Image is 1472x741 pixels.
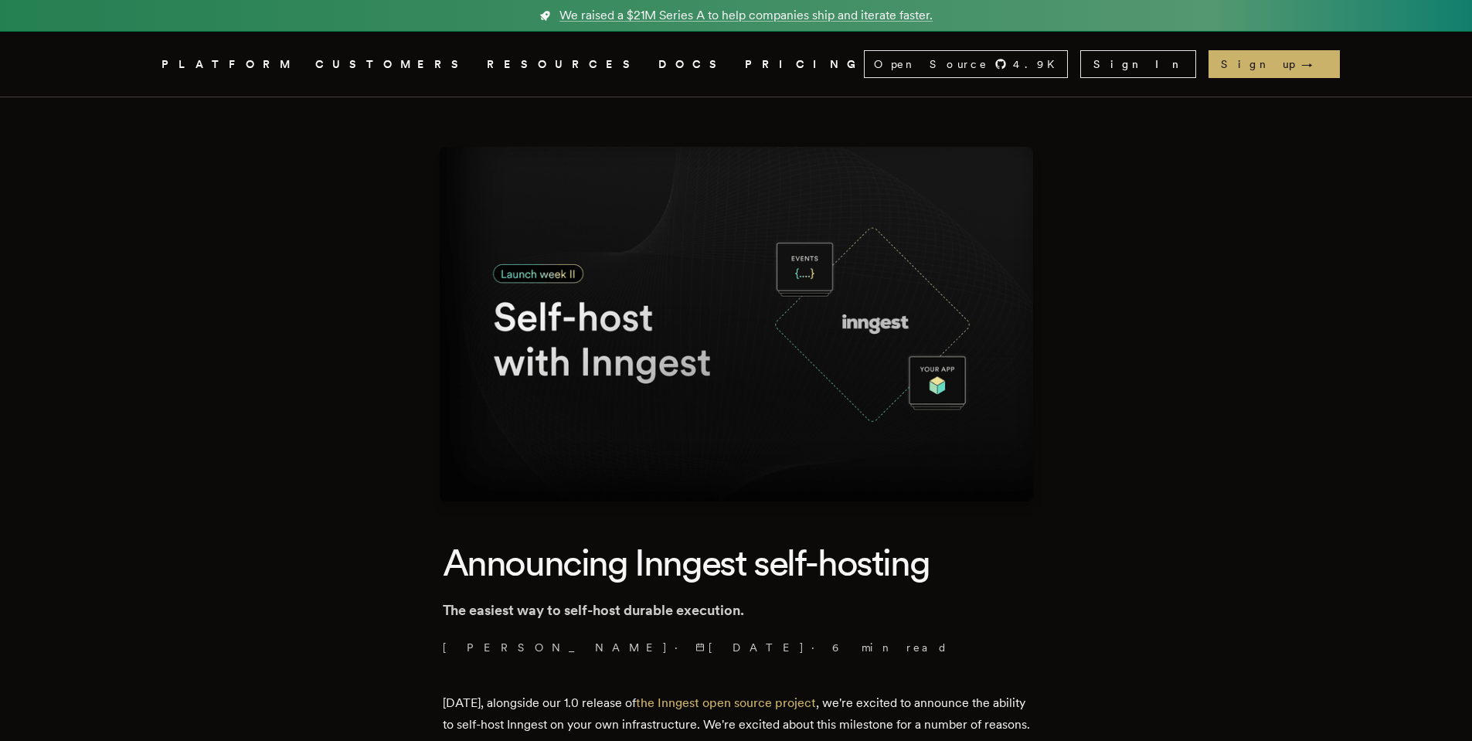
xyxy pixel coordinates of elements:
a: DOCS [658,55,726,74]
a: [PERSON_NAME] [443,640,668,655]
img: Featured image for Announcing Inngest self-hosting blog post [440,147,1033,501]
a: CUSTOMERS [315,55,468,74]
span: [DATE] [695,640,805,655]
span: 6 min read [832,640,948,655]
a: Sign In [1080,50,1196,78]
span: We raised a $21M Series A to help companies ship and iterate faster. [559,6,933,25]
span: 4.9 K [1013,56,1064,72]
button: RESOURCES [487,55,640,74]
a: the Inngest open source project [636,695,816,710]
nav: Global [118,32,1355,97]
h1: Announcing Inngest self-hosting [443,539,1030,586]
span: → [1301,56,1328,72]
span: Open Source [874,56,988,72]
a: PRICING [745,55,864,74]
button: PLATFORM [161,55,297,74]
a: Sign up [1209,50,1340,78]
p: The easiest way to self-host durable execution. [443,600,1030,621]
p: · · [443,640,1030,655]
